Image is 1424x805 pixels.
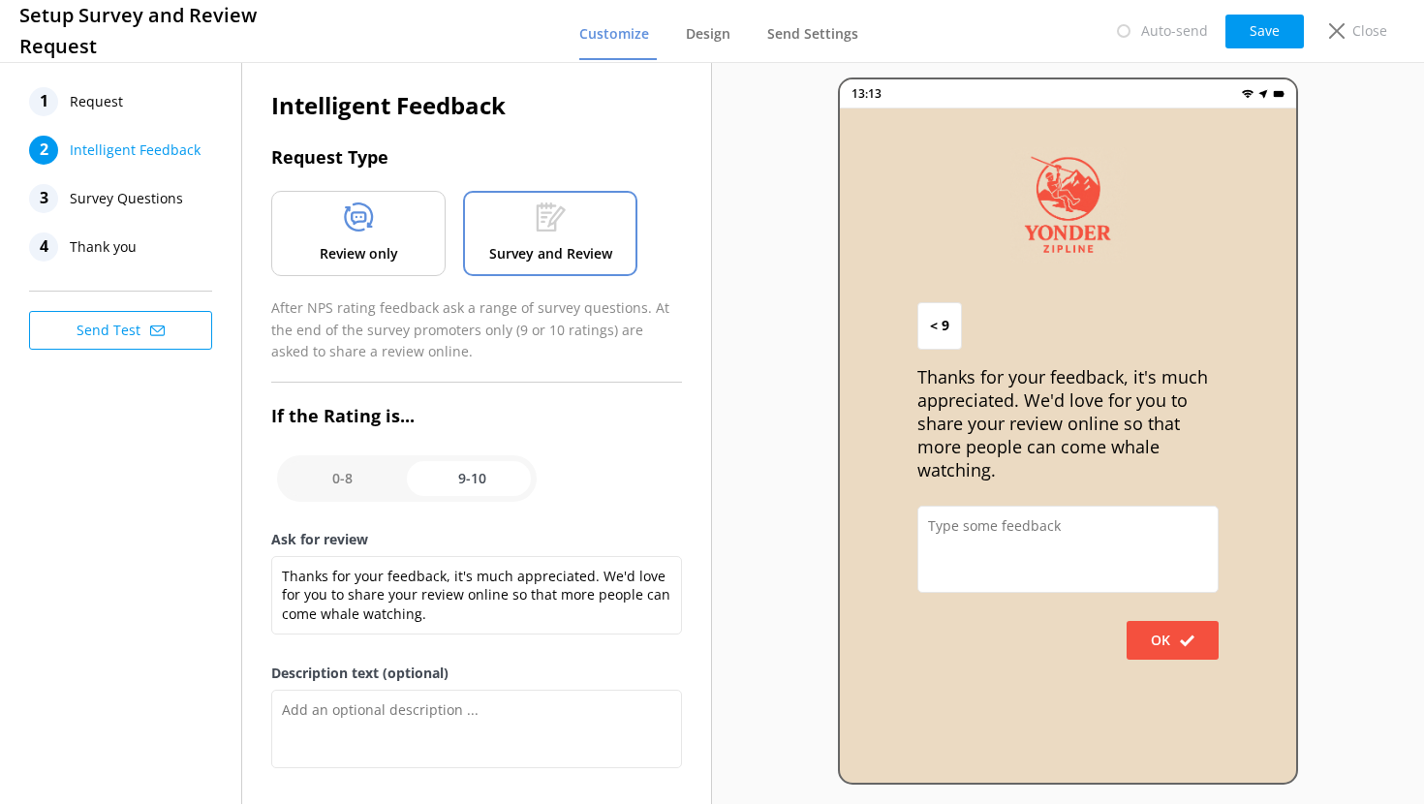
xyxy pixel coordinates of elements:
[1010,147,1127,263] img: 352-1750128154.png
[271,556,682,635] textarea: Thanks for your feedback, it's much appreciated. We'd love for you to share your review online so...
[917,365,1219,481] p: Thanks for your feedback, it's much appreciated. We'd love for you to share your review online so...
[70,136,201,165] span: Intelligent Feedback
[1141,20,1208,42] p: Auto-send
[320,243,398,264] p: Review only
[767,24,858,44] span: Send Settings
[686,24,730,44] span: Design
[851,84,882,103] p: 13:13
[1242,88,1254,100] img: wifi.png
[70,232,137,262] span: Thank you
[29,311,212,350] button: Send Test
[1352,20,1387,42] p: Close
[271,143,682,171] h3: Request Type
[29,87,58,116] div: 1
[1273,88,1285,100] img: battery.png
[271,663,682,684] label: Description text (optional)
[271,402,682,430] h3: If the Rating is...
[489,243,612,264] p: Survey and Review
[1127,621,1219,660] button: OK
[29,136,58,165] div: 2
[29,184,58,213] div: 3
[70,184,183,213] span: Survey Questions
[29,232,58,262] div: 4
[930,315,949,336] span: < 9
[1225,15,1304,48] button: Save
[1257,88,1269,100] img: near-me.png
[70,87,123,116] span: Request
[271,529,682,550] label: Ask for review
[271,87,682,124] h2: Intelligent Feedback
[271,297,682,362] p: After NPS rating feedback ask a range of survey questions. At the end of the survey promoters onl...
[579,24,649,44] span: Customize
